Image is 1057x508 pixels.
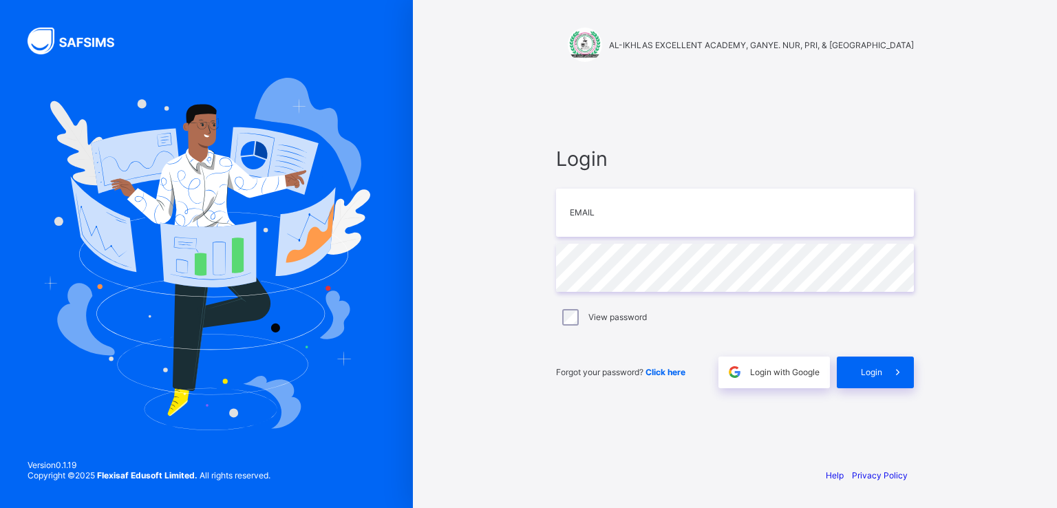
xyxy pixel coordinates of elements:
img: google.396cfc9801f0270233282035f929180a.svg [727,364,743,380]
img: SAFSIMS Logo [28,28,131,54]
span: Login with Google [750,367,820,377]
a: Privacy Policy [852,470,908,480]
span: Login [556,147,914,171]
a: Help [826,470,844,480]
label: View password [588,312,647,322]
span: Login [861,367,882,377]
img: Hero Image [43,78,370,430]
span: Forgot your password? [556,367,685,377]
a: Click here [645,367,685,377]
span: AL-IKHLAS EXCELLENT ACADEMY, GANYE. NUR, PRI, & [GEOGRAPHIC_DATA] [609,40,914,50]
strong: Flexisaf Edusoft Limited. [97,470,197,480]
span: Copyright © 2025 All rights reserved. [28,470,270,480]
span: Version 0.1.19 [28,460,270,470]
